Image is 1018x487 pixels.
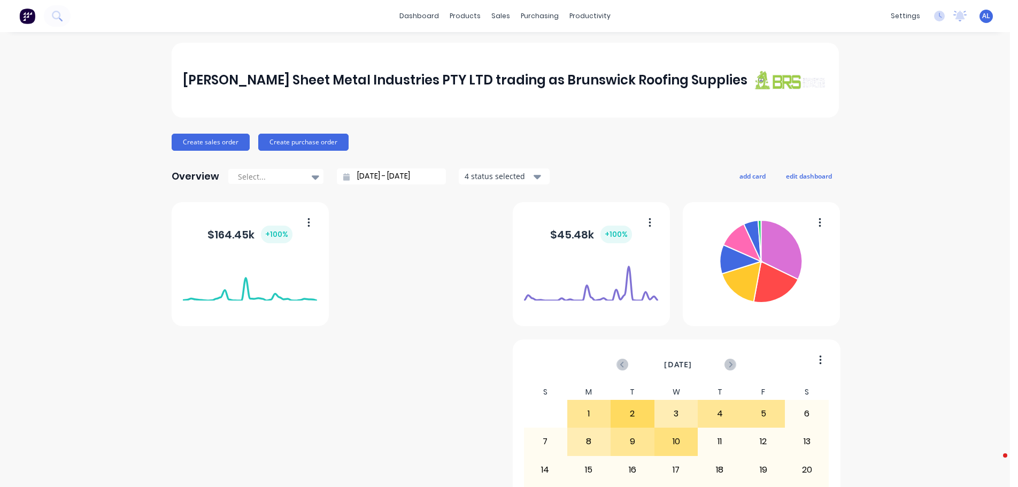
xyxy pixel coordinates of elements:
div: + 100 % [600,226,632,243]
div: 9 [611,428,654,455]
div: 8 [568,428,611,455]
span: [DATE] [664,359,692,370]
div: 6 [785,400,828,427]
div: 4 status selected [465,171,532,182]
div: 12 [742,428,785,455]
a: dashboard [394,8,444,24]
div: 7 [524,428,567,455]
div: + 100 % [261,226,292,243]
div: 10 [655,428,698,455]
div: 13 [785,428,828,455]
div: 4 [698,400,741,427]
div: 1 [568,400,611,427]
div: $ 164.45k [207,226,292,243]
div: 17 [655,457,698,483]
div: T [698,384,742,400]
div: 20 [785,457,828,483]
div: Overview [172,166,219,187]
img: J A Sheet Metal Industries PTY LTD trading as Brunswick Roofing Supplies [752,70,827,90]
div: [PERSON_NAME] Sheet Metal Industries PTY LTD trading as Brunswick Roofing Supplies [183,69,747,91]
div: settings [885,8,926,24]
div: F [742,384,785,400]
div: 15 [568,457,611,483]
div: sales [486,8,515,24]
div: W [654,384,698,400]
div: products [444,8,486,24]
div: purchasing [515,8,564,24]
div: 3 [655,400,698,427]
img: Factory [19,8,35,24]
div: 16 [611,457,654,483]
div: T [611,384,654,400]
div: 11 [698,428,741,455]
div: 19 [742,457,785,483]
button: Create purchase order [258,134,349,151]
button: 4 status selected [459,168,550,184]
button: edit dashboard [779,169,839,183]
span: AL [982,11,990,21]
div: 5 [742,400,785,427]
div: S [523,384,567,400]
div: S [785,384,829,400]
div: $ 45.48k [550,226,632,243]
div: 18 [698,457,741,483]
div: productivity [564,8,616,24]
div: 2 [611,400,654,427]
button: add card [732,169,773,183]
iframe: Intercom live chat [982,451,1007,476]
div: 14 [524,457,567,483]
button: Create sales order [172,134,250,151]
div: M [567,384,611,400]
